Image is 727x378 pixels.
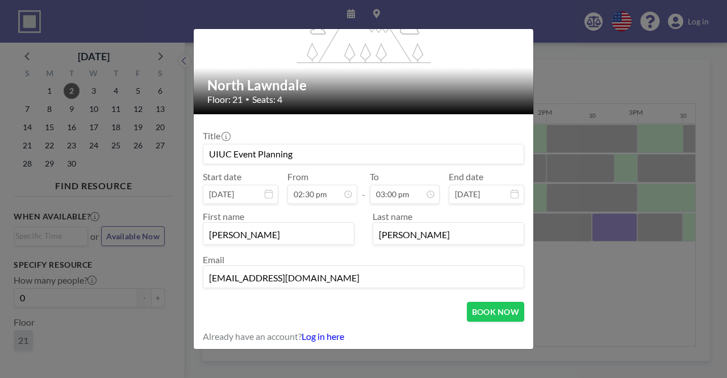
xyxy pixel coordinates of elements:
span: • [245,95,249,103]
span: - [362,175,365,200]
input: Last name [373,225,524,244]
h2: North Lawndale [207,77,521,94]
input: Email [203,268,524,288]
label: From [287,171,308,182]
a: Log in here [302,331,344,342]
label: To [370,171,379,182]
input: Guest reservation [203,144,524,164]
button: BOOK NOW [467,302,524,322]
label: First name [203,211,244,222]
span: Already have an account? [203,331,302,342]
span: Floor: 21 [207,94,243,105]
label: Email [203,254,224,265]
label: End date [449,171,483,182]
label: Last name [373,211,412,222]
input: First name [203,225,354,244]
span: Seats: 4 [252,94,282,105]
label: Title [203,130,229,142]
label: Start date [203,171,241,182]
